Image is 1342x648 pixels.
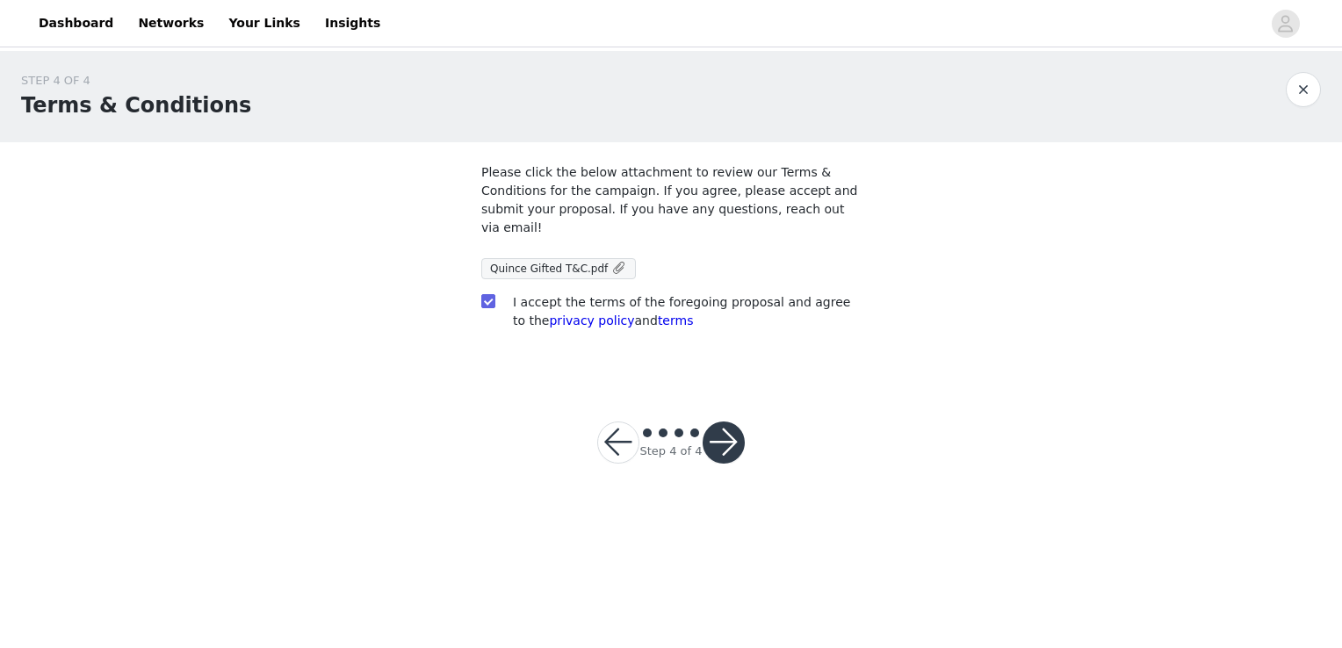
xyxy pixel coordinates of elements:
[658,313,694,328] a: terms
[21,72,251,90] div: STEP 4 OF 4
[28,4,124,43] a: Dashboard
[639,443,702,460] div: Step 4 of 4
[127,4,214,43] a: Networks
[1277,10,1294,38] div: avatar
[218,4,311,43] a: Your Links
[549,313,634,328] a: privacy policy
[21,90,251,121] h1: Terms & Conditions
[490,263,608,275] span: Quince Gifted T&C.pdf
[483,259,634,277] a: Quince Gifted T&C.pdf
[314,4,391,43] a: Insights
[513,295,850,328] span: I accept the terms of the foregoing proposal and agree to the and
[481,163,861,237] p: Please click the below attachment to review our Terms & Conditions for the campaign. If you agree...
